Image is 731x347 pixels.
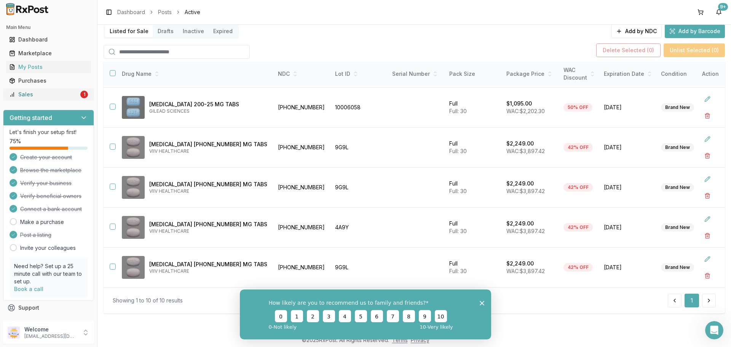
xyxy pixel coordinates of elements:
[701,189,714,203] button: Delete
[273,208,330,248] td: [PHONE_NUMBER]
[14,262,83,285] p: Need help? Set up a 25 minute call with our team to set up.
[701,149,714,163] button: Delete
[273,128,330,168] td: [PHONE_NUMBER]
[10,113,52,122] h3: Getting started
[149,141,267,148] p: [MEDICAL_DATA] [PHONE_NUMBER] MG TABS
[604,224,652,231] span: [DATE]
[3,47,94,59] button: Marketplace
[604,144,652,151] span: [DATE]
[20,218,64,226] a: Make a purchase
[445,88,502,128] td: Full
[24,326,77,333] p: Welcome
[661,143,694,152] div: Brand New
[604,70,652,78] div: Expiration Date
[701,269,714,283] button: Delete
[273,88,330,128] td: [PHONE_NUMBER]
[149,181,267,188] p: [MEDICAL_DATA] [PHONE_NUMBER] MG TABS
[3,315,94,328] button: Feedback
[18,318,44,325] span: Feedback
[445,62,502,86] th: Pack Size
[20,154,72,161] span: Create your account
[563,103,592,112] div: 50% OFF
[449,188,467,194] span: Full: 30
[122,176,145,199] img: Triumeq 600-50-300 MG TABS
[10,128,88,136] p: Let's finish your setup first!
[665,24,725,38] button: Add by Barcode
[701,212,714,226] button: Edit
[122,256,145,279] img: Triumeq 600-50-300 MG TABS
[330,88,388,128] td: 10006058
[506,140,534,147] p: $2,249.00
[6,74,91,88] a: Purchases
[117,8,200,16] nav: breadcrumb
[149,268,267,274] p: VIIV HEALTHCARE
[563,263,593,272] div: 42% OFF
[122,70,267,78] div: Drug Name
[149,228,267,234] p: VIIV HEALTHCARE
[149,148,267,154] p: VIIV HEALTHCARE
[506,100,532,107] p: $1,095.00
[705,321,723,339] iframe: Intercom live chat
[506,70,554,78] div: Package Price
[3,301,94,315] button: Support
[20,244,76,252] a: Invite your colleagues
[273,168,330,208] td: [PHONE_NUMBER]
[20,179,72,187] span: Verify your business
[563,66,595,82] div: WAC Discount
[278,70,326,78] div: NDC
[445,168,502,208] td: Full
[604,264,652,271] span: [DATE]
[149,221,267,228] p: [MEDICAL_DATA] [PHONE_NUMBER] MG TABS
[330,168,388,208] td: 9G9L
[392,337,408,343] a: Terms
[8,326,20,339] img: User avatar
[506,188,545,194] span: WAC: $3,897.42
[563,143,593,152] div: 42% OFF
[9,36,88,43] div: Dashboard
[506,108,545,114] span: WAC: $2,202.30
[449,228,467,234] span: Full: 30
[701,132,714,146] button: Edit
[661,103,694,112] div: Brand New
[411,337,429,343] a: Privacy
[506,148,545,154] span: WAC: $3,897.42
[80,91,88,98] div: 1
[701,109,714,123] button: Delete
[122,96,145,119] img: Descovy 200-25 MG TABS
[6,24,91,30] h2: Main Menu
[185,8,200,16] span: Active
[209,25,237,37] button: Expired
[506,220,534,227] p: $2,249.00
[330,208,388,248] td: 4A9Y
[178,25,209,37] button: Inactive
[149,188,267,194] p: VIIV HEALTHCARE
[6,88,91,101] a: Sales1
[506,268,545,274] span: WAC: $3,897.42
[3,34,94,46] button: Dashboard
[563,183,593,192] div: 42% OFF
[9,63,88,71] div: My Posts
[6,33,91,46] a: Dashboard
[3,61,94,73] button: My Posts
[3,75,94,87] button: Purchases
[273,248,330,288] td: [PHONE_NUMBER]
[661,263,694,272] div: Brand New
[149,261,267,268] p: [MEDICAL_DATA] [PHONE_NUMBER] MG TABS
[335,70,383,78] div: Lot ID
[149,101,267,108] p: [MEDICAL_DATA] 200-25 MG TABS
[20,231,51,239] span: Post a listing
[122,216,145,239] img: Triumeq 600-50-300 MG TABS
[153,25,178,37] button: Drafts
[9,50,88,57] div: Marketplace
